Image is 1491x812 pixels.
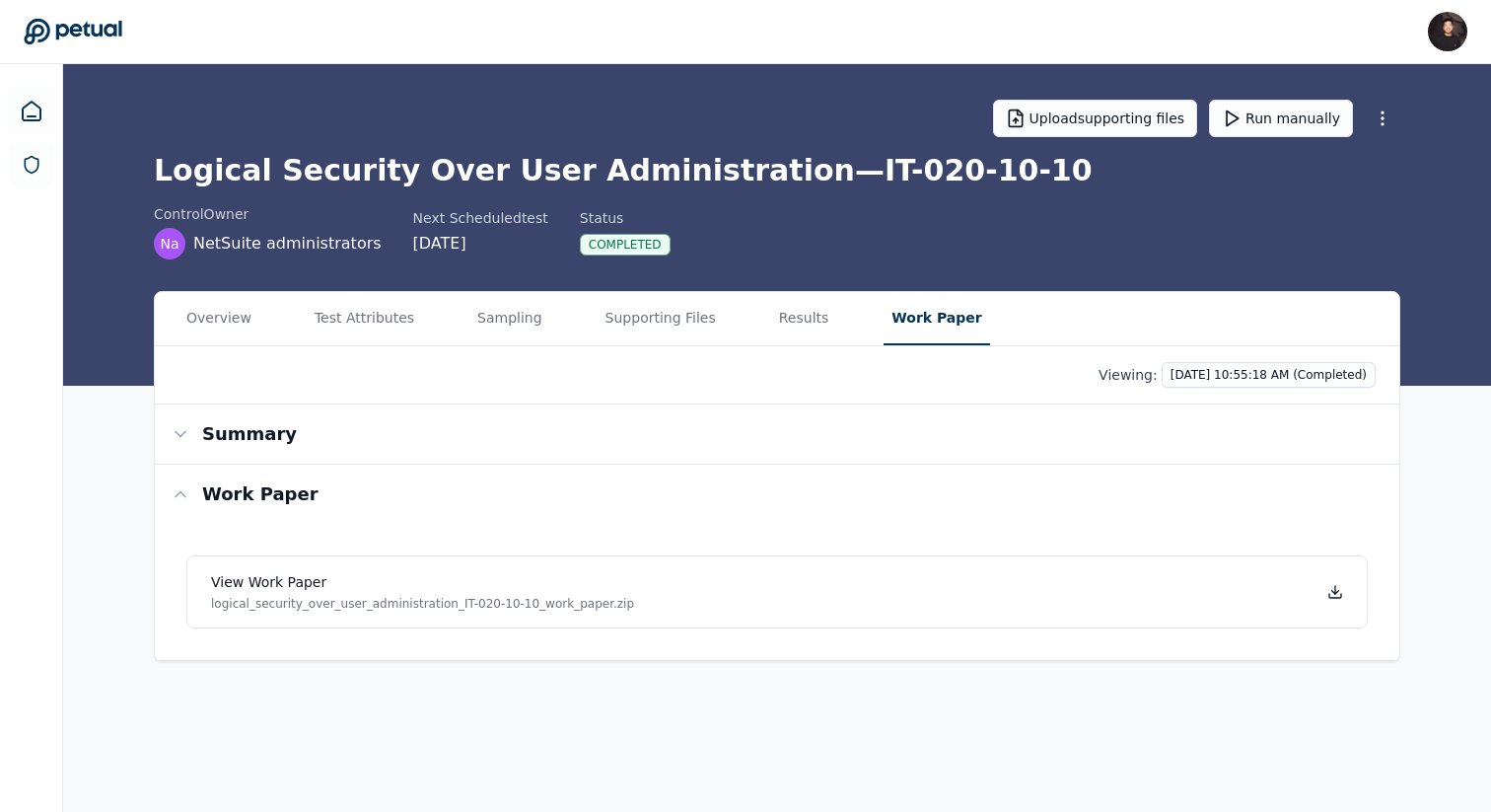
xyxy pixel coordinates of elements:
[211,572,634,592] h4: View work paper
[993,100,1198,137] button: Uploadsupporting files
[469,292,550,345] button: Sampling
[160,234,178,254] span: Na
[580,234,671,256] div: Completed
[598,292,724,345] button: Supporting Files
[178,292,259,345] button: Overview
[413,208,548,228] div: Next Scheduled test
[1209,100,1353,137] button: Run manually
[1428,12,1467,51] img: James Lee
[154,153,1400,188] h1: Logical Security Over User Administration — IT-020-10-10
[1365,101,1400,136] button: More Options
[1162,362,1376,388] button: [DATE] 10:55:18 AM (Completed)
[193,232,382,256] span: NetSuite administrators
[211,596,634,612] p: logical_security_over_user_administration_IT-020-10-10_work_paper.zip
[155,405,1399,464] button: Summary
[580,208,671,228] div: Status
[155,465,1399,524] button: Work paper
[154,204,382,224] div: control Owner
[884,292,989,345] button: Work Paper
[771,292,837,345] button: Results
[202,480,319,508] h3: Work paper
[413,232,548,256] div: [DATE]
[10,143,53,186] a: SOC 1 Reports
[8,88,55,135] a: Dashboard
[24,18,122,45] a: Go to Dashboard
[307,292,422,345] button: Test Attributes
[1099,365,1158,385] p: Viewing:
[202,420,297,448] h3: Summary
